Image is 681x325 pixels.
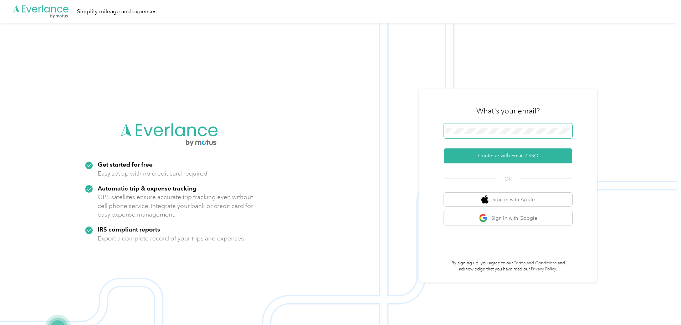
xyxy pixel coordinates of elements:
[444,148,572,163] button: Continue with Email / SSO
[514,260,557,266] a: Terms and Conditions
[77,7,157,16] div: Simplify mileage and expenses
[98,225,160,233] strong: IRS compliant reports
[476,106,540,116] h3: What's your email?
[479,214,488,223] img: google logo
[531,266,556,272] a: Privacy Policy
[444,260,572,273] p: By signing up, you agree to our and acknowledge that you have read our .
[98,234,245,243] p: Export a complete record of your trips and expenses.
[98,193,254,219] p: GPS satellites ensure accurate trip tracking even without cell phone service. Integrate your bank...
[481,195,488,204] img: apple logo
[98,184,196,192] strong: Automatic trip & expense tracking
[444,211,572,225] button: google logoSign in with Google
[98,161,153,168] strong: Get started for free
[496,175,521,183] span: OR
[98,169,208,178] p: Easy set up with no credit card required
[444,193,572,207] button: apple logoSign in with Apple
